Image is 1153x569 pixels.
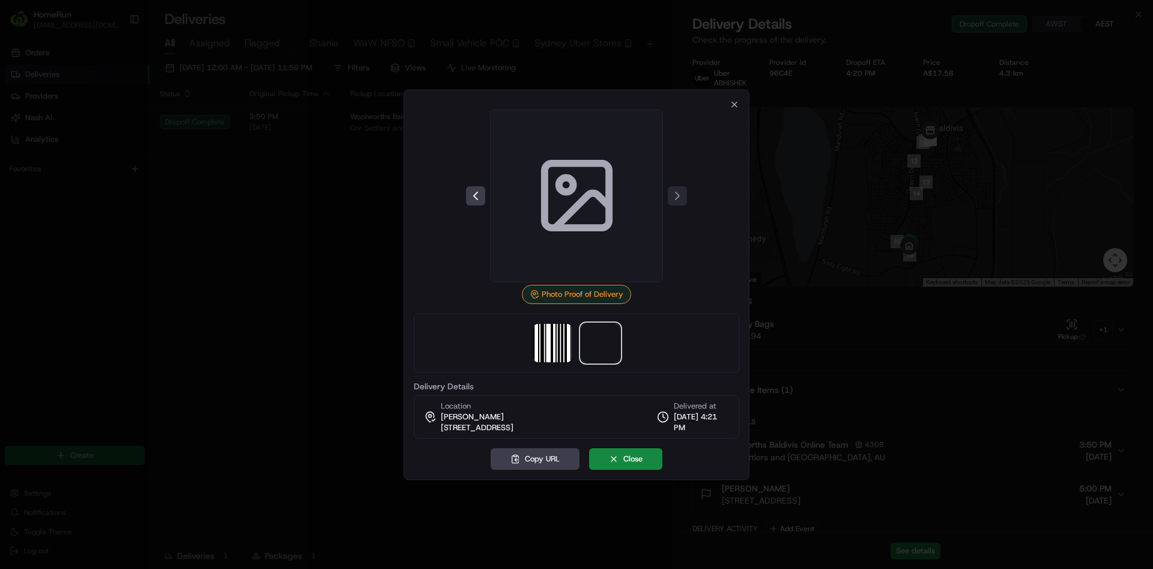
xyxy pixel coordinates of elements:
span: [PERSON_NAME] [441,412,504,422]
span: [DATE] 4:21 PM [674,412,729,433]
span: Location [441,401,471,412]
button: Copy URL [491,448,580,470]
label: Delivery Details [414,382,739,391]
img: barcode_scan_on_pickup image [533,324,572,362]
button: Close [589,448,662,470]
span: Delivered at [674,401,729,412]
span: [STREET_ADDRESS] [441,422,513,433]
div: Photo Proof of Delivery [522,285,631,304]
